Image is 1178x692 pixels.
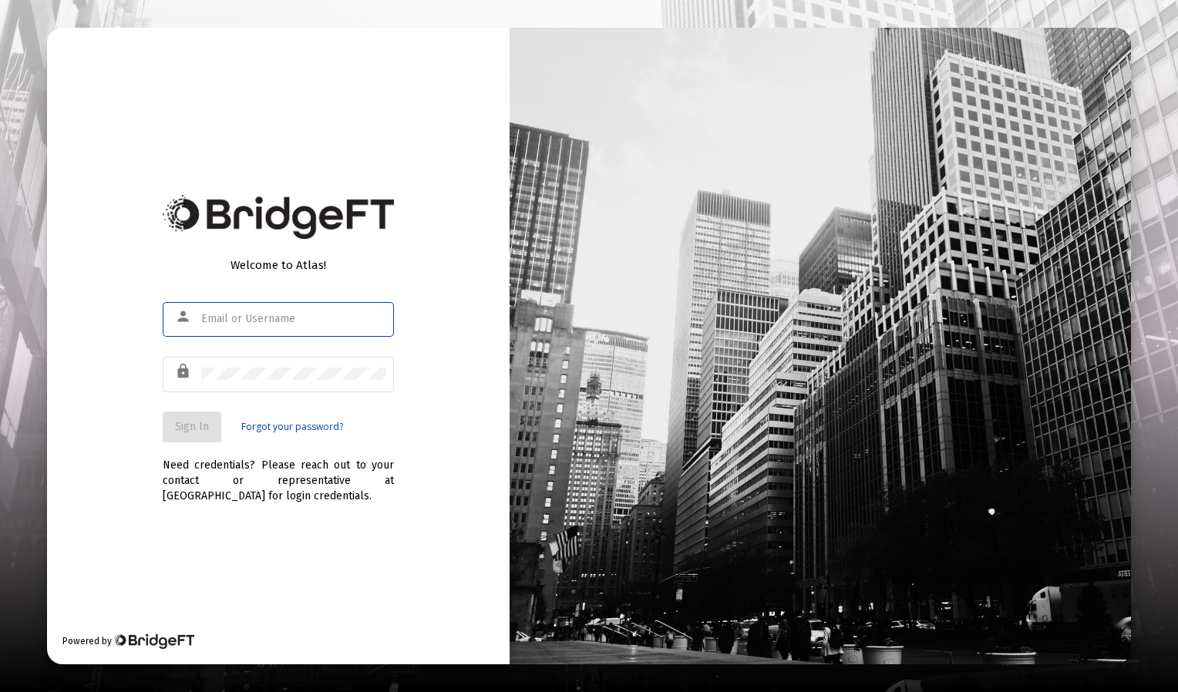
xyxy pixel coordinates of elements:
mat-icon: lock [175,362,194,381]
span: Sign In [175,420,209,433]
mat-icon: person [175,307,194,326]
div: Welcome to Atlas! [163,257,394,273]
img: Bridge Financial Technology Logo [113,633,194,649]
input: Email or Username [201,313,386,325]
div: Need credentials? Please reach out to your contact or representative at [GEOGRAPHIC_DATA] for log... [163,442,394,504]
button: Sign In [163,412,221,442]
img: Bridge Financial Technology Logo [163,195,394,239]
a: Forgot your password? [241,419,343,435]
div: Powered by [62,633,194,649]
